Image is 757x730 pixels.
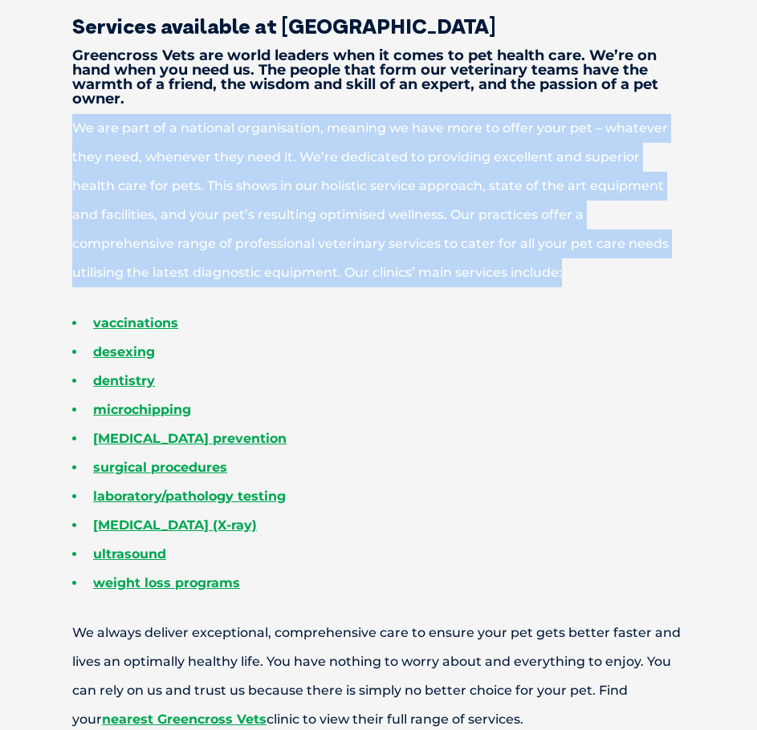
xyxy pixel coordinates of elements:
a: surgical procedures [93,460,227,475]
a: [MEDICAL_DATA] (X-ray) [93,517,257,533]
a: nearest Greencross Vets [102,712,267,727]
a: dentistry [93,373,155,388]
a: vaccinations [93,315,178,331]
h2: Services available at [GEOGRAPHIC_DATA] [16,16,741,37]
a: desexing [93,344,155,359]
strong: Greencross Vets are world leaders when it comes to pet health care. We’re on hand when you need u... [72,47,658,107]
a: weight loss programs [93,575,240,590]
a: laboratory/pathology testing [93,489,286,504]
a: microchipping [93,402,191,417]
a: [MEDICAL_DATA] prevention [93,431,287,446]
a: ultrasound [93,546,166,562]
p: We are part of a national organisation, meaning we have more to offer your pet – whatever they ne... [16,114,741,287]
